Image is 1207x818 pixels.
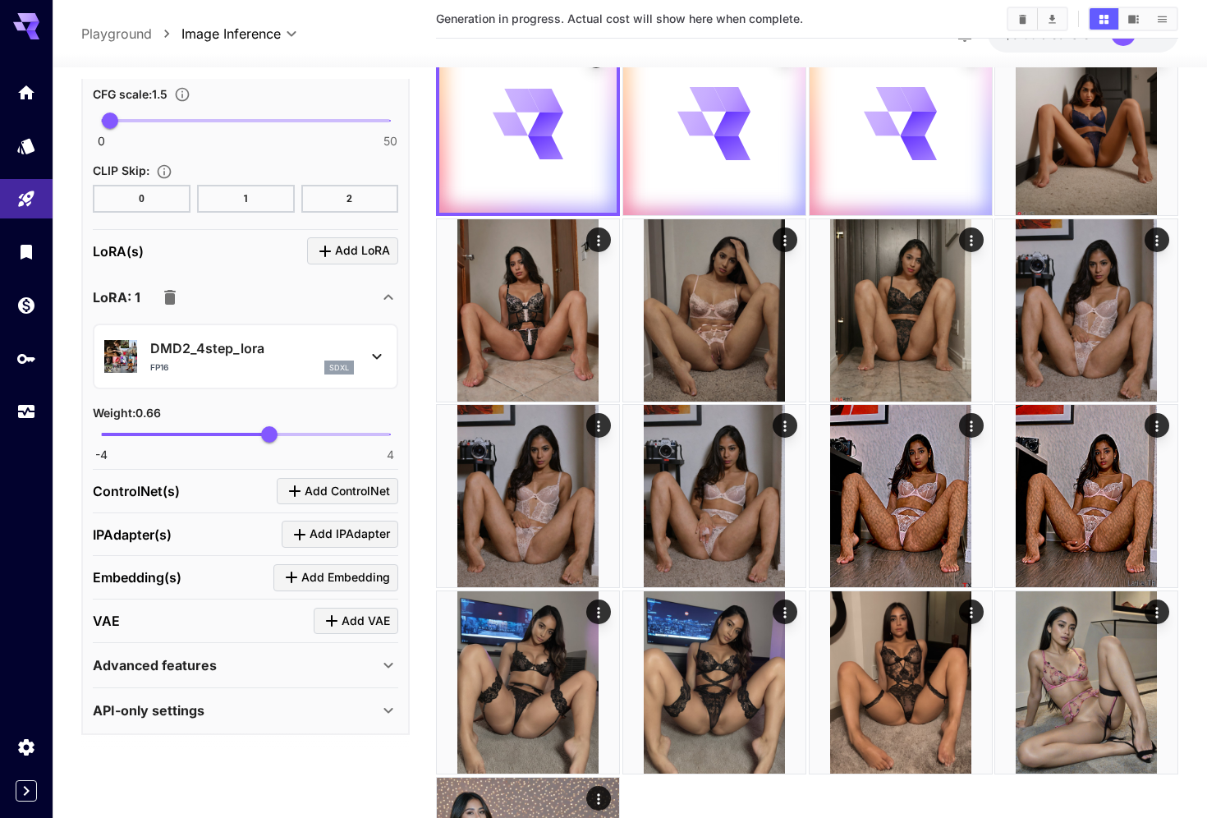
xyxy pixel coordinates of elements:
img: 2Q== [995,219,1177,402]
span: Image Inference [181,24,281,44]
div: Wallet [16,295,36,315]
button: Download All [1038,8,1067,30]
p: VAE [93,611,120,631]
p: API-only settings [93,701,204,720]
div: Advanced features [93,646,398,685]
button: 2 [301,185,399,213]
div: Actions [958,413,983,438]
span: Generation in progress. Actual cost will show here when complete. [436,11,803,25]
button: Click to add Embedding [273,564,398,591]
div: Clear AllDownload All [1007,7,1068,31]
a: Playground [81,24,152,44]
div: Actions [586,600,611,624]
span: -4 [95,447,108,463]
div: Home [16,82,36,103]
button: 1 [197,185,295,213]
span: 50 [383,133,397,149]
div: API Keys [16,348,36,369]
button: Show media in video view [1119,8,1148,30]
nav: breadcrumb [81,24,181,44]
div: Usage [16,402,36,422]
p: sdxl [329,362,349,374]
button: Click to add IPAdapter [282,521,398,548]
button: Adjusts how closely the generated image aligns with the input prompt. A higher value enforces str... [168,86,197,103]
div: Actions [1145,227,1169,252]
img: 2Q== [437,591,619,774]
p: fp16 [150,361,168,374]
div: Actions [958,227,983,252]
div: Library [16,241,36,262]
div: Actions [586,413,611,438]
button: Click to add LoRA [307,237,398,264]
span: credits left [1040,27,1098,41]
div: Actions [586,786,611,811]
img: Z [810,219,992,402]
p: IPAdapter(s) [93,525,172,545]
span: Add Embedding [301,568,390,588]
span: CLIP Skip : [93,163,149,177]
span: 0 [98,133,105,149]
div: Settings [16,737,36,757]
div: Actions [586,227,611,252]
button: Clear All [1008,8,1037,30]
div: Actions [958,600,983,624]
div: CLIP Skip is not compatible with FLUX models. [93,160,398,213]
div: API-only settings [93,691,398,730]
button: Show media in list view [1148,8,1177,30]
span: Add VAE [342,611,390,632]
div: Playground [16,189,36,209]
div: Actions [772,413,796,438]
div: Actions [772,600,796,624]
div: Actions [772,227,796,252]
img: Z [810,405,992,587]
p: Advanced features [93,655,217,675]
button: Click to add ControlNet [277,478,398,505]
button: Expand sidebar [16,780,37,802]
img: 2Q== [995,33,1177,215]
span: CFG scale : 1.5 [93,87,168,101]
img: Z [623,405,805,587]
div: LoRA: 1 [93,278,398,317]
span: Add LoRA [335,241,390,261]
button: 0 [93,185,190,213]
p: ControlNet(s) [93,481,180,501]
div: DMD2_4step_lorafp16sdxl [104,332,387,382]
div: Models [16,136,36,156]
img: 2Q== [623,591,805,774]
div: Show media in grid viewShow media in video viewShow media in list view [1088,7,1178,31]
span: 4 [387,447,394,463]
span: Add IPAdapter [310,524,390,545]
button: Controls how many layers to skip in CLIP text encoder. Higher values can produce more abstract re... [149,163,179,180]
p: LoRA(s) [93,241,144,261]
p: DMD2_4step_lora [150,338,354,358]
img: 9k= [995,405,1177,587]
span: $6.00 [1004,27,1040,41]
button: Show media in grid view [1090,8,1118,30]
img: 2Q== [437,405,619,587]
div: Actions [1145,413,1169,438]
img: 9k= [437,219,619,402]
img: 2Q== [995,591,1177,774]
img: 2Q== [810,591,992,774]
img: 9k= [623,219,805,402]
span: Weight : 0.66 [93,406,161,420]
p: Embedding(s) [93,568,181,587]
button: Click to add VAE [314,608,398,635]
div: Actions [1145,600,1169,624]
p: LoRA: 1 [93,287,140,307]
span: Add ControlNet [305,481,390,502]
